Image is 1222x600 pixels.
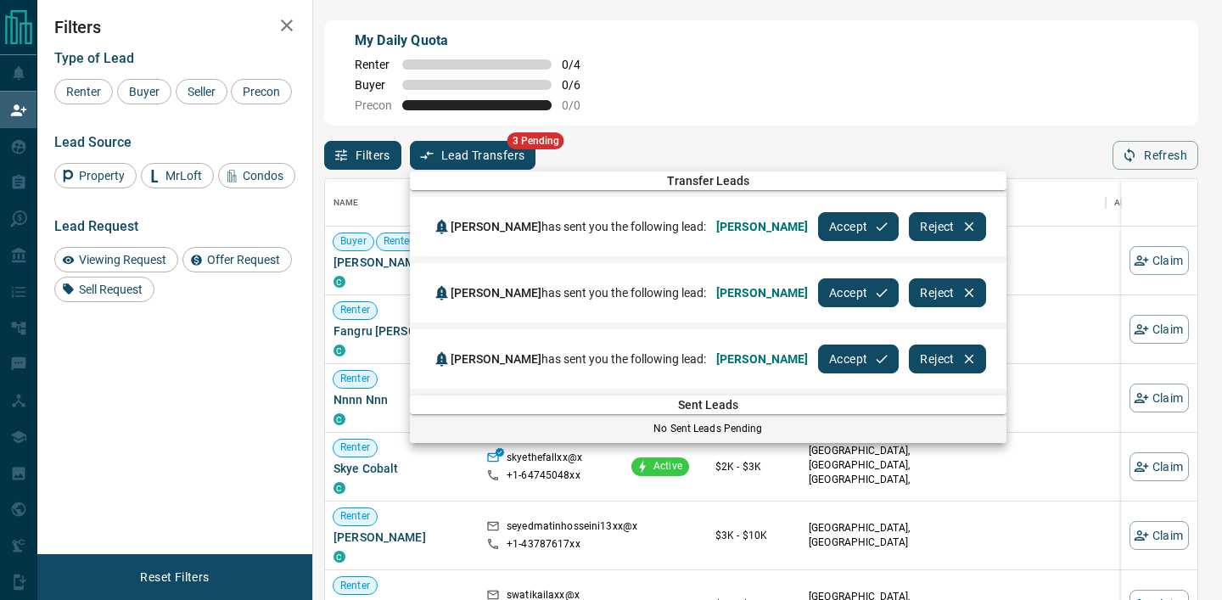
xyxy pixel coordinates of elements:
button: Reject [909,345,985,373]
span: has sent you the following lead: [451,286,706,300]
button: Accept [818,212,899,241]
span: Transfer Leads [410,174,1006,188]
span: Sent Leads [410,398,1006,412]
button: Reject [909,212,985,241]
span: has sent you the following lead: [451,352,706,366]
span: [PERSON_NAME] [451,220,541,233]
span: has sent you the following lead: [451,220,706,233]
button: Accept [818,278,899,307]
button: Accept [818,345,899,373]
p: No Sent Leads Pending [410,421,1006,436]
span: [PERSON_NAME] [451,352,541,366]
span: [PERSON_NAME] [716,352,808,366]
span: [PERSON_NAME] [451,286,541,300]
span: [PERSON_NAME] [716,286,808,300]
button: Reject [909,278,985,307]
span: [PERSON_NAME] [716,220,808,233]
